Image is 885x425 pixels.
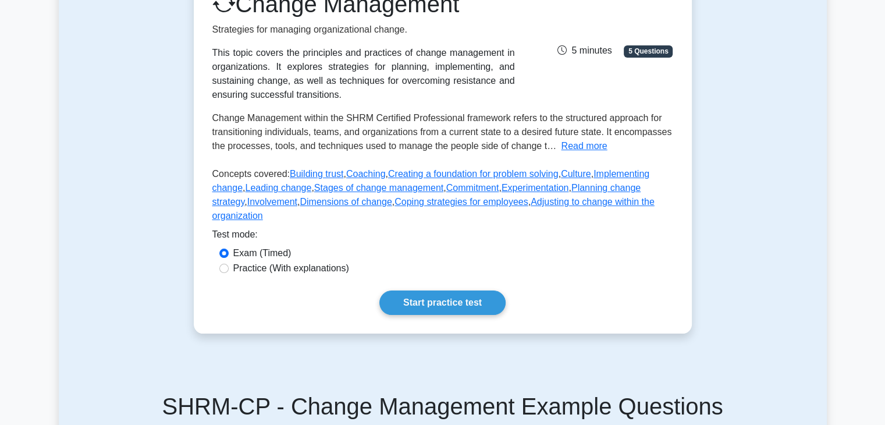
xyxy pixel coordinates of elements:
[346,169,386,179] a: Coaching
[247,197,297,207] a: Involvement
[446,183,499,193] a: Commitment
[212,167,673,228] p: Concepts covered: , , , , , , , , , , , , ,
[502,183,569,193] a: Experimentation
[388,169,559,179] a: Creating a foundation for problem solving
[233,261,349,275] label: Practice (With explanations)
[379,291,506,315] a: Start practice test
[557,45,612,55] span: 5 minutes
[212,46,515,102] div: This topic covers the principles and practices of change management in organizations. It explores...
[394,197,528,207] a: Coping strategies for employees
[212,228,673,246] div: Test mode:
[212,183,641,207] a: Planning change strategy
[314,183,443,193] a: Stages of change management
[624,45,673,57] span: 5 Questions
[245,183,311,193] a: Leading change
[561,139,607,153] button: Read more
[233,246,292,260] label: Exam (Timed)
[290,169,344,179] a: Building trust
[212,23,515,37] p: Strategies for managing organizational change.
[300,197,392,207] a: Dimensions of change
[212,113,672,151] span: Change Management within the SHRM Certified Professional framework refers to the structured appro...
[561,169,591,179] a: Culture
[73,392,813,420] h5: SHRM-CP - Change Management Example Questions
